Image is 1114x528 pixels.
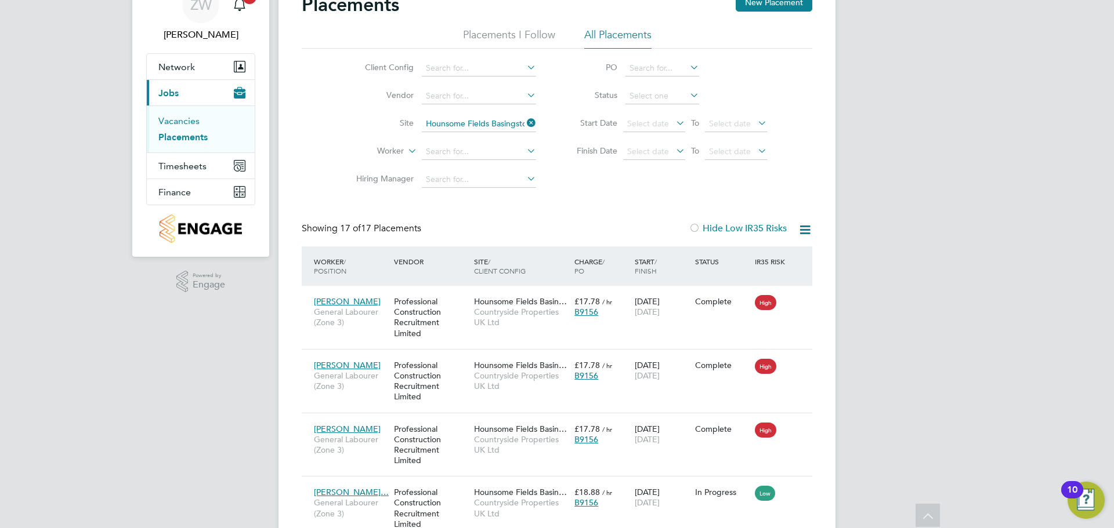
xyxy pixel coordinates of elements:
span: Powered by [193,271,225,281]
label: PO [565,62,617,72]
a: [PERSON_NAME]General Labourer (Zone 3)Professional Construction Recruitment LimitedHounsome Field... [311,417,812,427]
a: [PERSON_NAME]General Labourer (Zone 3)Professional Construction Recruitment LimitedHounsome Field... [311,290,812,300]
span: [DATE] [635,497,660,508]
span: Hounsome Fields Basin… [474,487,567,497]
input: Search for... [422,88,536,104]
span: £17.78 [574,360,600,370]
div: Jobs [147,105,255,152]
label: Status [565,90,617,100]
button: Finance [147,179,255,205]
div: Start [632,251,692,281]
div: Worker [311,251,391,281]
label: Finish Date [565,145,617,156]
span: B9156 [574,434,598,445]
span: 17 of [340,223,361,234]
button: Open Resource Center, 10 new notifications [1068,482,1105,519]
div: Charge [572,251,632,281]
span: Select date [709,146,751,156]
span: Hounsome Fields Basin… [474,360,567,370]
div: [DATE] [632,290,692,323]
a: Go to home page [146,214,255,243]
div: Showing [302,223,424,235]
span: Hounsome Fields Basin… [474,296,567,307]
span: To [688,115,703,130]
span: / Finish [635,257,657,275]
span: High [755,359,776,374]
div: Vendor [391,251,471,272]
span: Zane Wickens [146,28,255,42]
a: [PERSON_NAME]…General Labourer (Zone 3)Professional Construction Recruitment LimitedHounsome Fiel... [311,480,812,490]
a: [PERSON_NAME]General Labourer (Zone 3)Professional Construction Recruitment LimitedHounsome Field... [311,354,812,363]
span: Timesheets [158,161,207,172]
span: / hr [602,361,612,370]
input: Search for... [422,172,536,188]
input: Search for... [422,144,536,160]
button: Network [147,54,255,79]
span: Jobs [158,88,179,99]
a: Powered byEngage [176,271,226,293]
span: Countryside Properties UK Ltd [474,434,569,455]
label: Vendor [347,90,414,100]
button: Timesheets [147,153,255,179]
li: All Placements [584,28,652,49]
span: / PO [574,257,605,275]
span: High [755,423,776,438]
span: £17.78 [574,424,600,434]
span: General Labourer (Zone 3) [314,434,388,455]
div: 10 [1067,490,1077,505]
span: Countryside Properties UK Ltd [474,497,569,518]
span: Engage [193,280,225,290]
span: [DATE] [635,370,660,381]
span: B9156 [574,307,598,317]
li: Placements I Follow [463,28,555,49]
span: / Client Config [474,257,526,275]
span: Select date [627,146,669,156]
span: 17 Placements [340,223,421,234]
input: Search for... [625,60,699,77]
div: Complete [695,296,750,307]
span: £17.78 [574,296,600,307]
div: In Progress [695,487,750,497]
span: General Labourer (Zone 3) [314,370,388,391]
span: [PERSON_NAME] [314,360,381,370]
label: Hide Low IR35 Risks [689,223,787,234]
div: [DATE] [632,354,692,387]
div: IR35 Risk [752,251,792,272]
div: Complete [695,360,750,370]
span: / hr [602,297,612,306]
span: High [755,295,776,310]
span: Select date [627,118,669,129]
div: [DATE] [632,481,692,514]
span: Low [755,486,775,501]
a: Placements [158,132,208,143]
span: General Labourer (Zone 3) [314,307,388,327]
div: Status [692,251,753,272]
span: To [688,143,703,158]
span: B9156 [574,370,598,381]
span: [PERSON_NAME] [314,424,381,434]
button: Jobs [147,80,255,105]
div: Site [471,251,572,281]
label: Hiring Manager [347,173,414,184]
div: [DATE] [632,418,692,450]
label: Start Date [565,118,617,128]
div: Professional Construction Recruitment Limited [391,290,471,344]
label: Site [347,118,414,128]
span: General Labourer (Zone 3) [314,497,388,518]
label: Worker [337,145,404,157]
span: / hr [602,425,612,434]
span: Network [158,61,195,72]
span: B9156 [574,497,598,508]
a: Vacancies [158,115,200,126]
span: Finance [158,187,191,198]
label: Client Config [347,62,414,72]
div: Professional Construction Recruitment Limited [391,354,471,408]
div: Professional Construction Recruitment Limited [391,418,471,472]
span: £18.88 [574,487,600,497]
input: Search for... [422,60,536,77]
span: / hr [602,488,612,497]
span: / Position [314,257,346,275]
span: [DATE] [635,434,660,445]
span: [PERSON_NAME] [314,296,381,307]
span: Select date [709,118,751,129]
